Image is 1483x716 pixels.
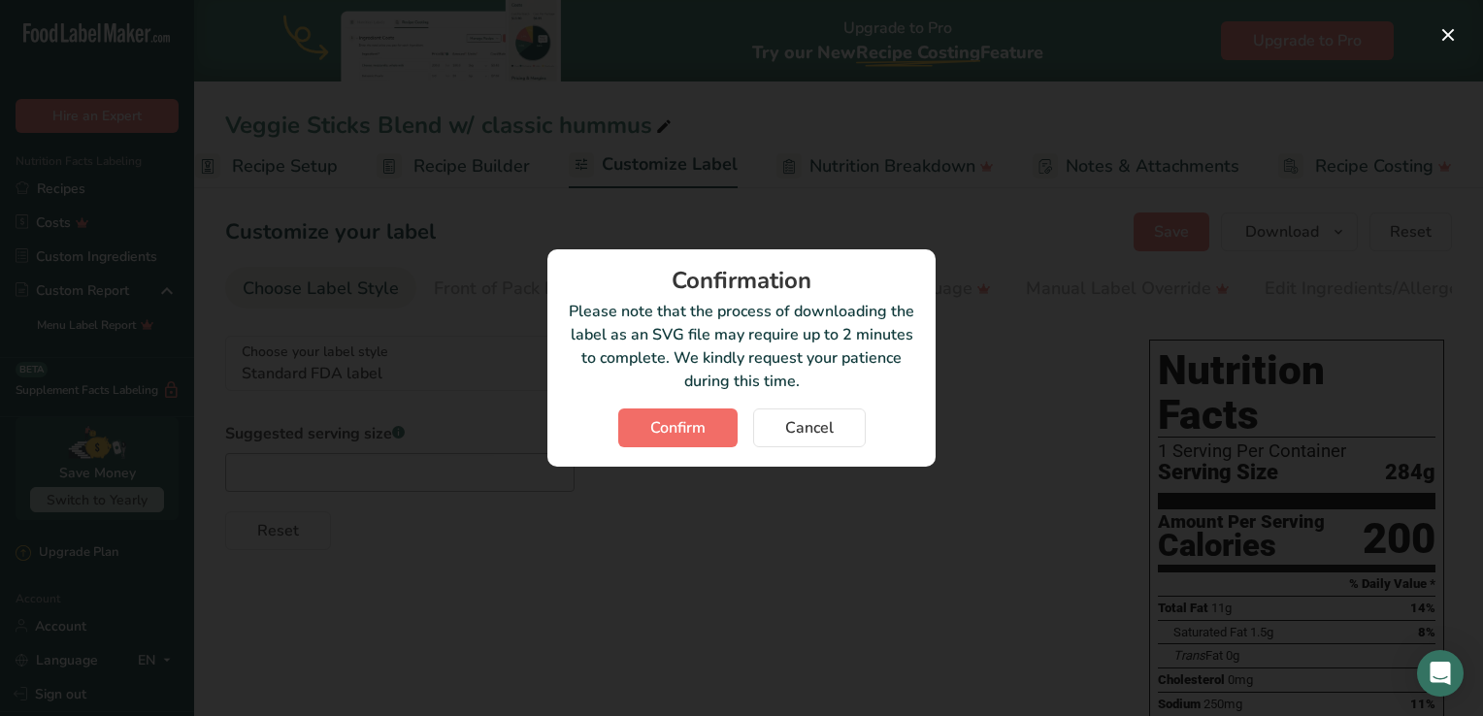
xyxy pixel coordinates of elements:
[753,408,866,447] button: Cancel
[785,416,834,439] span: Cancel
[567,300,916,393] p: Please note that the process of downloading the label as an SVG file may require up to 2 minutes ...
[650,416,706,439] span: Confirm
[1417,650,1464,697] div: Open Intercom Messenger
[618,408,738,447] button: Confirm
[567,269,916,292] div: Confirmation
